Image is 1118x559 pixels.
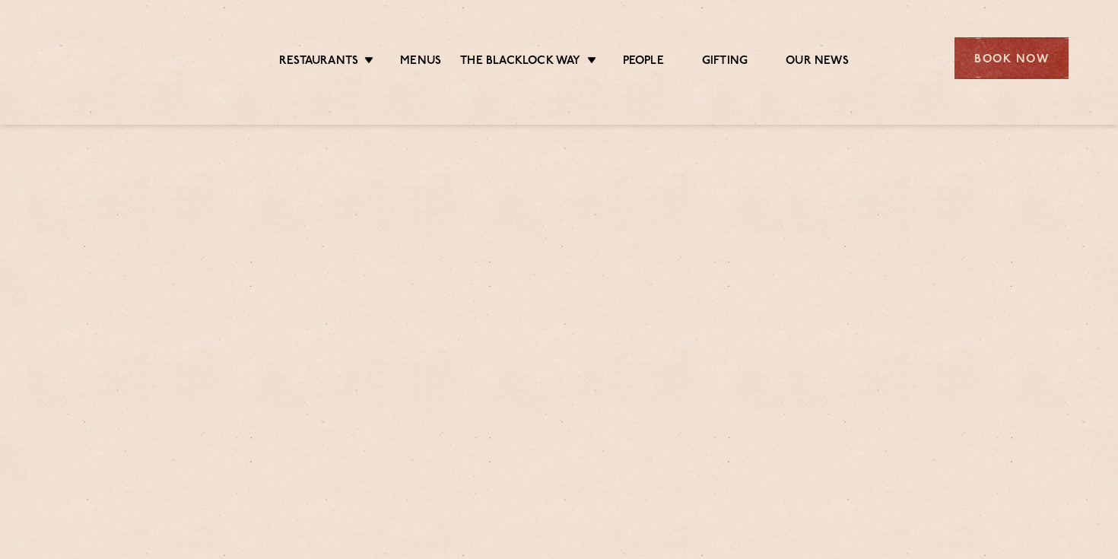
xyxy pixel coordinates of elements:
[460,54,580,71] a: The Blacklock Way
[702,54,748,71] a: Gifting
[786,54,849,71] a: Our News
[623,54,664,71] a: People
[279,54,358,71] a: Restaurants
[400,54,441,71] a: Menus
[954,37,1069,79] div: Book Now
[49,14,181,102] img: svg%3E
